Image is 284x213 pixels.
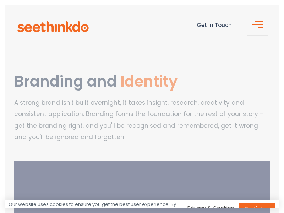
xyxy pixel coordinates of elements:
span: Identity [120,71,177,92]
p: A strong brand isn't built overnight, it takes insight, research, creativity and consistent appli... [14,97,270,143]
a: Get In Touch [197,21,232,29]
span: and [87,71,117,92]
span: Branding [14,71,83,92]
a: Privacy & Cookies [187,204,234,212]
h1: Branding and Identity [14,73,270,90]
img: see-think-do-logo.png [17,21,89,32]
